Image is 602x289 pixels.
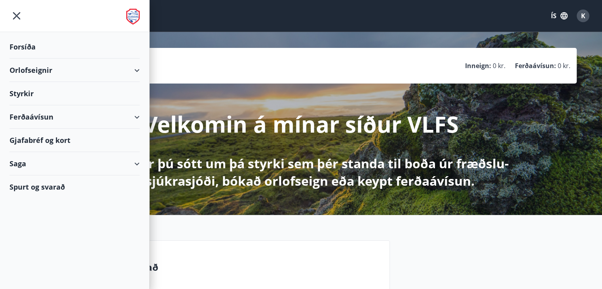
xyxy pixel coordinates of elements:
[9,9,24,23] button: menu
[547,9,572,23] button: ÍS
[9,175,140,198] div: Spurt og svarað
[9,152,140,175] div: Saga
[84,260,383,274] p: Spurt og svarað
[9,105,140,129] div: Ferðaávísun
[581,11,585,20] span: K
[143,109,459,139] p: Velkomin á mínar síður VLFS
[9,129,140,152] div: Gjafabréf og kort
[493,61,505,70] span: 0 kr.
[515,61,556,70] p: Ferðaávísun :
[126,9,140,25] img: union_logo
[9,35,140,59] div: Forsíða
[9,59,140,82] div: Orlofseignir
[9,82,140,105] div: Styrkir
[558,61,570,70] span: 0 kr.
[92,155,510,190] p: Hér getur þú sótt um þá styrki sem þér standa til boða úr fræðslu- og sjúkrasjóði, bókað orlofsei...
[574,6,593,25] button: K
[465,61,491,70] p: Inneign :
